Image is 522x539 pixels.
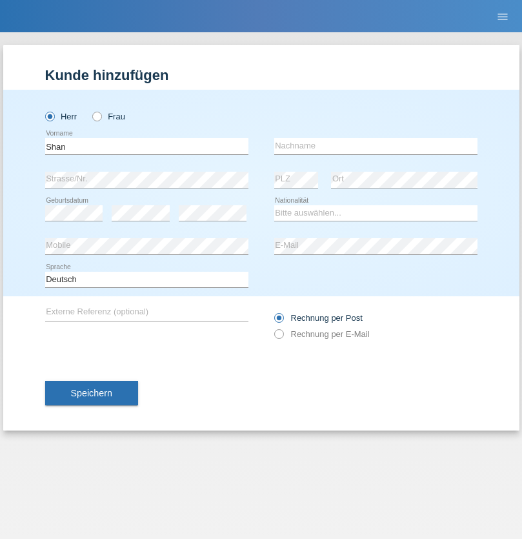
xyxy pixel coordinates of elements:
[92,112,125,121] label: Frau
[45,67,477,83] h1: Kunde hinzufügen
[92,112,101,120] input: Frau
[496,10,509,23] i: menu
[45,112,54,120] input: Herr
[45,381,138,405] button: Speichern
[45,112,77,121] label: Herr
[490,12,516,20] a: menu
[71,388,112,398] span: Speichern
[274,313,283,329] input: Rechnung per Post
[274,329,370,339] label: Rechnung per E-Mail
[274,329,283,345] input: Rechnung per E-Mail
[274,313,363,323] label: Rechnung per Post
